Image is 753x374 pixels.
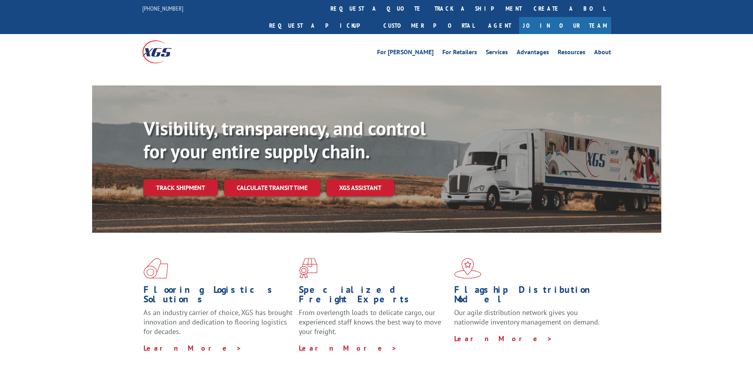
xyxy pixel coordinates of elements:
img: xgs-icon-focused-on-flooring-red [299,258,317,279]
a: For [PERSON_NAME] [377,49,434,58]
a: XGS ASSISTANT [326,179,394,196]
a: Learn More > [454,334,553,343]
h1: Specialized Freight Experts [299,285,448,308]
a: Advantages [517,49,549,58]
h1: Flooring Logistics Solutions [143,285,293,308]
a: Learn More > [143,344,242,353]
span: Our agile distribution network gives you nationwide inventory management on demand. [454,308,600,327]
a: Agent [480,17,519,34]
a: Learn More > [299,344,397,353]
a: Calculate transit time [224,179,320,196]
a: Request a pickup [263,17,377,34]
p: From overlength loads to delicate cargo, our experienced staff knows the best way to move your fr... [299,308,448,343]
a: Services [486,49,508,58]
a: Resources [558,49,585,58]
h1: Flagship Distribution Model [454,285,604,308]
a: Join Our Team [519,17,611,34]
span: As an industry carrier of choice, XGS has brought innovation and dedication to flooring logistics... [143,308,293,336]
a: Customer Portal [377,17,480,34]
a: About [594,49,611,58]
a: [PHONE_NUMBER] [142,4,183,12]
img: xgs-icon-total-supply-chain-intelligence-red [143,258,168,279]
b: Visibility, transparency, and control for your entire supply chain. [143,116,426,163]
img: xgs-icon-flagship-distribution-model-red [454,258,481,279]
a: Track shipment [143,179,218,196]
a: For Retailers [442,49,477,58]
